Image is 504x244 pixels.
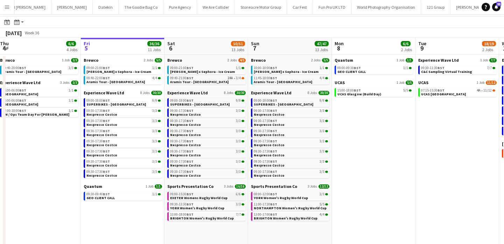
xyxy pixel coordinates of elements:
div: Quantum1 Job1/109:30-09:40BST1/1GEO CLIENT CALL [84,184,162,202]
span: Nespresso Costco [254,173,285,178]
a: 09:00-15:30BST6/6EXETER Womens Rugby World Cup [170,192,244,200]
span: 3/3 [236,109,241,113]
a: 95 [492,3,500,11]
span: 09:40-21:00 [170,76,194,80]
a: 09:30-17:30BST3/3Nespresso Costco [254,108,328,116]
span: BST [187,149,194,154]
span: Estée Lauder x Sephora - Ice Cream [86,69,151,74]
span: 09:00-21:00 [170,66,194,70]
span: BST [103,66,110,70]
span: EXETER Womens Rugby World Cup [170,196,227,200]
span: SUPERBIKES - Donington Park [86,102,146,107]
span: 5/5 [403,89,408,92]
a: 11:45-18:00BST4/4Aramis Tour - [GEOGRAPHIC_DATA] [254,76,328,84]
a: 15:00-18:00BST5/5UCAS Glasgow (Build Day) [337,88,412,96]
a: 08:00-12:00BST3/3YORK Women's Rugby World Cup [254,192,328,200]
span: Nespresso Costco [170,143,201,147]
span: BST [270,192,277,196]
span: 09:00-18:00 [170,99,194,102]
span: 3/3 [152,150,157,153]
span: BST [187,118,194,123]
span: Nespresso Costco [170,133,201,137]
div: • [421,89,495,92]
a: 09:30-11:30BST7/7C&C Sampling Virtual Training [421,66,495,74]
span: Donington Park Mileage [3,102,38,107]
span: 09:30-17:30 [86,109,110,113]
span: Experience Wave Ltd [418,57,459,63]
a: Sports Presentation Co3 Jobs16/16 [167,184,246,189]
span: 09:00-15:30 [170,192,194,196]
span: 3/3 [320,192,324,196]
span: 9/9 [152,99,157,102]
span: Sports Presentation Co [167,184,213,189]
span: 09:40-20:00 [3,66,26,70]
span: 09:00-09:30 [337,66,361,70]
span: 3 Jobs [308,184,317,189]
a: 09:40-22:00BST4/4Aramis Tour - [GEOGRAPHIC_DATA] [86,76,161,84]
span: BST [187,192,194,196]
a: 05:00-06:00BST1/1[GEOGRAPHIC_DATA] [3,98,77,106]
span: Nespresso Costco [254,143,285,147]
span: 3/3 [71,58,78,62]
span: BST [19,98,26,103]
span: EM / Ops Team Day For Pedro [3,112,69,117]
a: 09:00-18:00BST9/9SUPERBIKES - [GEOGRAPHIC_DATA] [170,98,244,106]
span: 1/1 [320,66,324,70]
span: 4/5 [238,58,246,62]
span: C&C Sampling Virtual Training [421,69,472,74]
a: 09:00-09:30BST1/1GEO CLIENT CALL [337,66,412,74]
a: 09:30-17:30BST3/3Nespresso Costco [86,149,161,157]
a: Brewco2 Jobs5/5 [251,57,329,63]
span: 3/4 [236,76,241,80]
button: [PERSON_NAME] [51,0,93,14]
a: 09:30-17:30BST3/3Nespresso Costco [170,139,244,147]
span: 3/3 [152,129,157,133]
span: BST [19,66,26,70]
span: BST [103,118,110,123]
span: BST [270,139,277,143]
span: 3/3 [152,109,157,113]
span: BST [354,88,361,93]
span: Aramis Tour - Liverpool [3,69,61,74]
a: 09:30-17:30BST3/3Nespresso Costco [86,118,161,127]
span: Nespresso Costco [254,112,285,117]
span: 09:30-17:30 [86,160,110,163]
span: Nespresso Costco [86,153,117,157]
span: 9/9 [320,99,324,102]
span: 09:30-17:30 [254,109,277,113]
span: 09:30-17:30 [254,160,277,163]
span: 8 Jobs [140,91,150,95]
span: SUPERBIKES - Donington Park [254,102,313,107]
span: 12/12 [318,184,329,189]
span: 9/9 [236,99,241,102]
span: UCAS Glasgow [421,92,466,96]
span: 1 Job [62,58,70,62]
span: 05:00-06:00 [3,99,26,102]
div: Sports Presentation Co3 Jobs12/1208:00-12:00BST3/3YORK Women's Rugby World Cup11:00-17:30BST5/5NO... [251,184,329,222]
span: 4/4 [320,76,324,80]
span: BST [270,202,277,206]
span: 3/3 [69,66,73,70]
span: 8 Jobs [308,91,317,95]
span: Nespresso Costco [254,133,285,137]
span: 30/30 [318,91,329,95]
span: 1 Job [397,58,404,62]
span: 1/1 [69,109,73,113]
a: 09:30-17:30BST3/3Nespresso Costco [86,159,161,167]
span: 3/3 [320,170,324,174]
span: BST [103,159,110,164]
span: 12:00-18:00 [3,109,26,113]
a: 05:00-06:00BST1/1[GEOGRAPHIC_DATA] [3,88,77,96]
span: 4/4 [152,76,157,80]
span: Estée Lauder x Sephora - Ice Cream [254,69,318,74]
span: BST [270,149,277,154]
span: Nespresso Costco [86,163,117,168]
span: UCAS Glasgow (Build Day) [337,92,381,96]
button: Pure Agency [163,0,197,14]
span: 09:30-17:30 [254,140,277,143]
button: 121 Group [421,0,450,14]
span: 4A [477,89,481,92]
span: BST [19,108,26,113]
span: 3/3 [152,170,157,174]
span: 7/7 [489,58,497,62]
